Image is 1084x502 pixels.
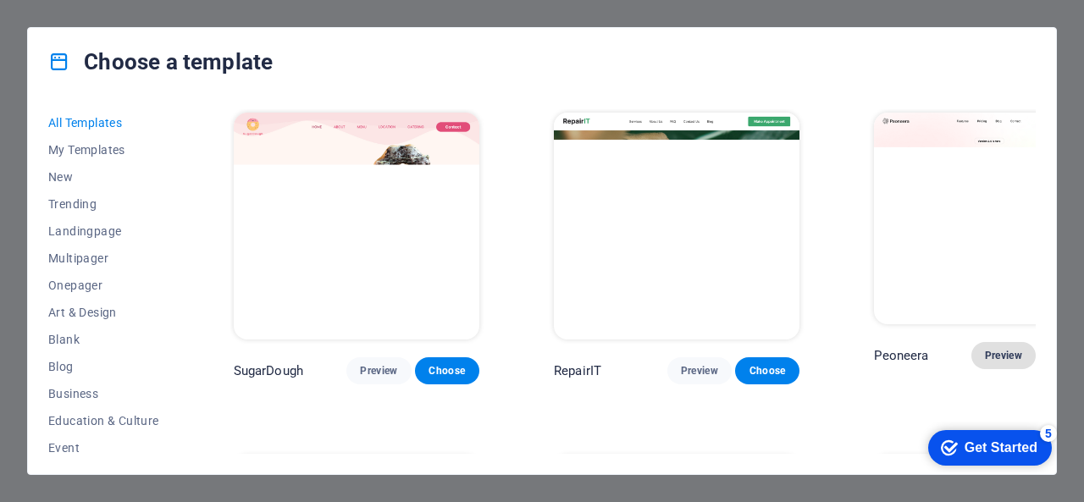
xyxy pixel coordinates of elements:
button: Multipager [48,245,159,272]
div: 5 [125,3,142,20]
button: Blank [48,326,159,353]
p: RepairIT [554,362,601,379]
span: All Templates [48,116,159,130]
button: Landingpage [48,218,159,245]
button: Blog [48,353,159,380]
button: Education & Culture [48,407,159,434]
button: All Templates [48,109,159,136]
span: Blog [48,360,159,373]
button: Event [48,434,159,461]
p: Peoneera [874,347,928,364]
button: New [48,163,159,190]
img: RepairIT [554,113,799,339]
span: New [48,170,159,184]
button: Choose [415,357,479,384]
span: Multipager [48,251,159,265]
button: Preview [346,357,411,384]
button: Business [48,380,159,407]
button: Preview [667,357,732,384]
button: Trending [48,190,159,218]
span: Art & Design [48,306,159,319]
h4: Choose a template [48,48,273,75]
span: My Templates [48,143,159,157]
div: Get Started [50,19,123,34]
button: Choose [735,357,799,384]
span: Event [48,441,159,455]
span: Preview [360,364,397,378]
span: Education & Culture [48,414,159,428]
button: Preview [971,342,1036,369]
span: Preview [985,349,1022,362]
span: Blank [48,333,159,346]
button: Art & Design [48,299,159,326]
button: My Templates [48,136,159,163]
span: Business [48,387,159,400]
span: Preview [681,364,718,378]
img: SugarDough [234,113,479,339]
span: Choose [429,364,466,378]
span: Onepager [48,279,159,292]
div: Get Started 5 items remaining, 0% complete [14,8,137,44]
span: Trending [48,197,159,211]
span: Landingpage [48,224,159,238]
button: Onepager [48,272,159,299]
p: SugarDough [234,362,303,379]
span: Choose [749,364,786,378]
